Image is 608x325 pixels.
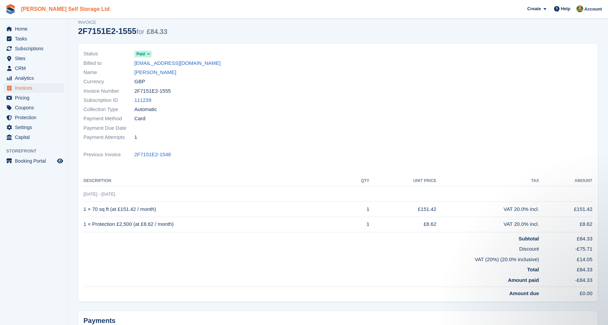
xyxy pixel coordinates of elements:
[15,156,56,166] span: Booking Portal
[15,93,56,103] span: Pricing
[539,232,592,242] td: £84.33
[78,19,167,26] span: Invoice
[134,59,221,67] a: [EMAIL_ADDRESS][DOMAIN_NAME]
[134,87,171,95] span: 2F7151E2-1555
[134,78,145,86] span: GBP
[3,73,64,83] a: menu
[83,176,345,186] th: Description
[3,34,64,43] a: menu
[136,28,144,35] span: for
[3,64,64,73] a: menu
[369,202,436,217] td: £151.42
[83,78,134,86] span: Currency
[345,202,369,217] td: 1
[83,133,134,141] span: Payment Attempts
[147,28,167,35] span: £84.33
[369,176,436,186] th: Unit Price
[5,4,16,14] img: stora-icon-8386f47178a22dfd0bd8f6a31ec36ba5ce8667c1dd55bd0f319d3a0aa187defe.svg
[15,103,56,112] span: Coupons
[83,96,134,104] span: Subscription ID
[436,176,539,186] th: Tax
[15,113,56,122] span: Protection
[83,115,134,123] span: Payment Method
[15,34,56,43] span: Tasks
[539,263,592,274] td: £84.33
[584,6,602,13] span: Account
[539,253,592,264] td: £14.05
[83,59,134,67] span: Billed to
[136,51,145,57] span: Paid
[3,83,64,93] a: menu
[83,87,134,95] span: Invoice Number
[83,253,539,264] td: VAT (20%) (20.0% inclusive)
[134,151,171,159] a: 2F7151E2-1548
[3,156,64,166] a: menu
[83,106,134,113] span: Collection Type
[83,217,345,232] td: 1 × Protection £2,500 (at £8.62 / month)
[83,192,115,197] span: [DATE] - [DATE]
[436,205,539,213] div: VAT 20.0% incl.
[509,290,539,296] strong: Amount due
[539,242,592,253] td: -£75.71
[519,236,539,241] strong: Subtotal
[345,217,369,232] td: 1
[15,24,56,34] span: Home
[3,93,64,103] a: menu
[3,44,64,53] a: menu
[527,267,539,272] strong: Total
[78,26,167,36] div: 2F7151E2-1555
[539,202,592,217] td: £151.42
[561,5,570,12] span: Help
[15,132,56,142] span: Capital
[436,220,539,228] div: VAT 20.0% incl.
[3,123,64,132] a: menu
[345,176,369,186] th: QTY
[83,151,134,159] span: Previous Invoice
[15,64,56,73] span: CRM
[134,69,176,76] a: [PERSON_NAME]
[83,317,592,325] h2: Payments
[15,54,56,63] span: Sites
[15,83,56,93] span: Invoices
[539,287,592,297] td: £0.00
[83,124,134,132] span: Payment Due Date
[83,50,134,58] span: Status
[83,242,539,253] td: Discount
[15,123,56,132] span: Settings
[3,24,64,34] a: menu
[15,73,56,83] span: Analytics
[6,148,68,155] span: Storefront
[576,5,583,12] img: Joshua Wild
[539,274,592,287] td: -£84.33
[539,217,592,232] td: £8.62
[15,44,56,53] span: Subscriptions
[3,103,64,112] a: menu
[134,115,146,123] span: Card
[134,133,137,141] span: 1
[3,132,64,142] a: menu
[134,96,151,104] a: 111239
[83,202,345,217] td: 1 × 70 sq ft (at £151.42 / month)
[508,277,539,283] strong: Amount paid
[527,5,541,12] span: Create
[134,50,152,58] a: Paid
[56,157,64,165] a: Preview store
[134,106,157,113] span: Automatic
[539,176,592,186] th: Amount
[18,3,112,15] a: [PERSON_NAME] Self Storage Ltd
[83,69,134,76] span: Name
[3,54,64,63] a: menu
[3,113,64,122] a: menu
[369,217,436,232] td: £8.62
